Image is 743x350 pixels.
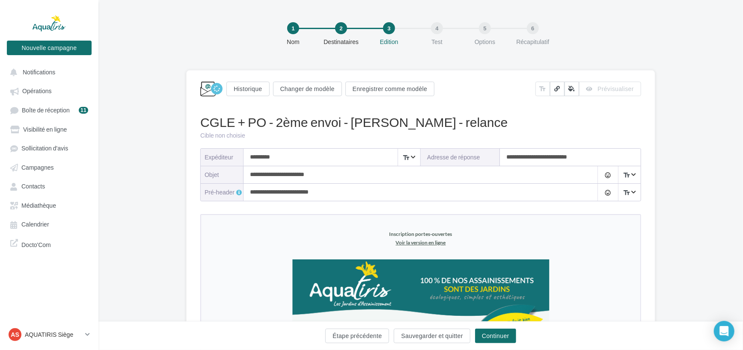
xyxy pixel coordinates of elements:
[110,153,329,174] p: Notre au siège Aquatiris à [GEOGRAPHIC_DATA] approche à grands pas.
[458,38,512,46] div: Options
[21,202,56,209] span: Médiathèque
[5,102,93,118] a: Boîte de réception11
[211,83,223,94] div: Enregistrement en cours
[479,22,491,34] div: 5
[5,235,93,252] a: Docto'Com
[91,297,348,313] img: c153832d-8c83-14b9-c137-c60c27c4ea8e.jpg
[604,189,611,196] i: tag_faces
[5,178,93,194] a: Contacts
[23,68,55,76] span: Notifications
[618,184,640,201] span: Select box activate
[21,239,51,249] span: Docto'Com
[200,113,641,131] div: CGLE + PO - 2ème envoi - [PERSON_NAME] - relance
[162,154,238,162] strong: matinée portes-ouvertes
[345,82,435,96] button: Enregistrer comme modèle
[623,188,630,197] i: text_fields
[5,64,90,79] button: Notifications
[5,216,93,232] a: Calendrier
[161,273,278,281] a: S'inscrire aux portes-ouvertes
[7,41,92,55] button: Nouvelle campagne
[314,38,369,46] div: Destinataires
[505,38,560,46] div: Récapitulatif
[431,22,443,34] div: 4
[362,38,416,46] div: Edition
[110,143,329,153] p: Bonjour,
[209,185,231,193] strong: [DATE]
[21,183,45,190] span: Contacts
[21,221,49,228] span: Calendrier
[535,82,550,96] button: text_fields
[110,194,329,215] p: en parallèle du Carrefour des Gestions Locales de l’Eau à [GEOGRAPHIC_DATA].
[11,330,19,339] span: AS
[335,22,347,34] div: 2
[410,38,464,46] div: Test
[714,321,734,341] div: Open Intercom Messenger
[5,121,93,137] a: Visibilité en ligne
[22,106,70,114] span: Boîte de réception
[226,82,270,96] button: Historique
[5,159,93,175] a: Campagnes
[21,145,68,152] span: Sollicitation d'avis
[7,326,92,343] a: AS AQUATIRIS Siège
[5,197,93,213] a: Médiathèque
[91,44,348,130] img: En_tete_emailing.jpg
[266,38,321,46] div: Nom
[539,85,547,93] i: text_fields
[383,22,395,34] div: 3
[5,83,93,98] a: Opérations
[23,126,67,133] span: Visibilité en ligne
[5,140,93,156] a: Sollicitation d'avis
[421,149,500,166] label: Adresse de réponse
[579,82,641,96] button: Prévisualiser
[618,166,640,183] span: Select box activate
[604,172,611,179] i: tag_faces
[597,184,618,201] button: tag_faces
[527,22,539,34] div: 6
[110,225,329,245] p: L'occasion de découvrir notre univers, visiter le showroom et partager un moment convivial autour...
[188,16,251,22] span: Inscription portes-ouvertes
[205,171,237,179] div: objet
[205,188,244,197] div: Pré-header
[475,329,516,343] button: Continuer
[597,166,618,183] button: tag_faces
[195,24,245,31] a: Voir la version en ligne
[200,131,641,140] div: Cible non choisie
[21,164,54,171] span: Campagnes
[394,329,470,343] button: Sauvegarder et quitter
[205,153,237,162] div: Expéditeur
[273,82,342,96] button: Changer de modèle
[25,330,82,339] p: AQUATIRIS Siège
[597,85,634,92] span: Prévisualiser
[623,171,630,179] i: text_fields
[402,153,410,162] i: text_fields
[287,22,299,34] div: 1
[110,326,329,339] h2: Carrefour des Gestions Locales de l'Eau
[325,329,389,343] button: Étape précédente
[79,107,88,114] div: 11
[22,88,51,95] span: Opérations
[398,149,420,166] span: Select box activate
